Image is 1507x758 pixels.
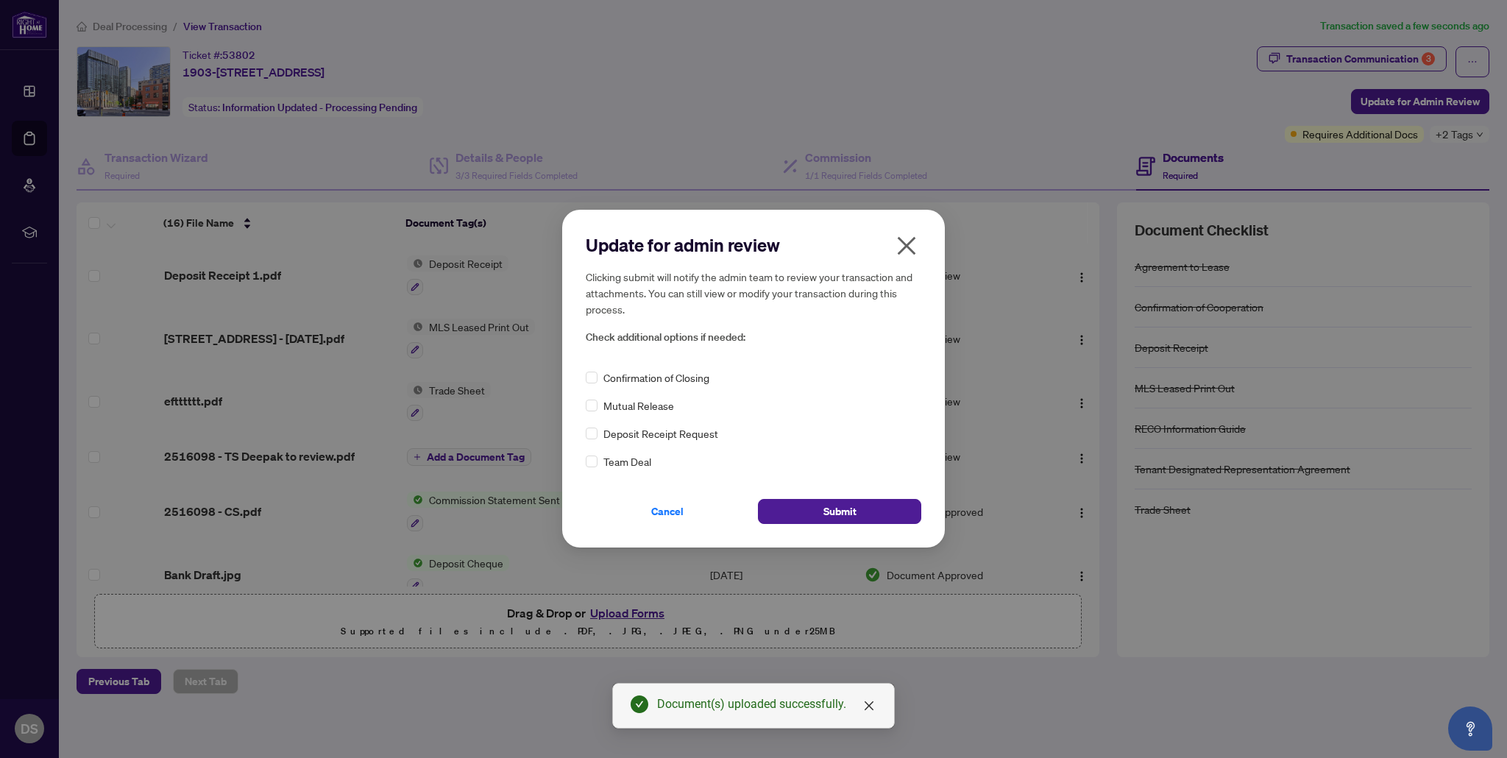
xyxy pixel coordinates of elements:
span: Check additional options if needed: [586,329,921,346]
span: close [895,234,918,258]
span: Cancel [651,500,684,524]
button: Submit [758,500,921,525]
h2: Update for admin review [586,233,921,257]
a: Close [861,698,877,714]
div: Document(s) uploaded successfully. [657,695,876,713]
span: Submit [823,500,857,524]
button: Cancel [586,500,749,525]
span: Team Deal [603,454,651,470]
span: Confirmation of Closing [603,370,709,386]
h5: Clicking submit will notify the admin team to review your transaction and attachments. You can st... [586,269,921,317]
button: Open asap [1448,706,1492,751]
span: Deposit Receipt Request [603,426,718,442]
span: Mutual Release [603,398,674,414]
span: check-circle [631,695,648,713]
span: close [863,700,875,712]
